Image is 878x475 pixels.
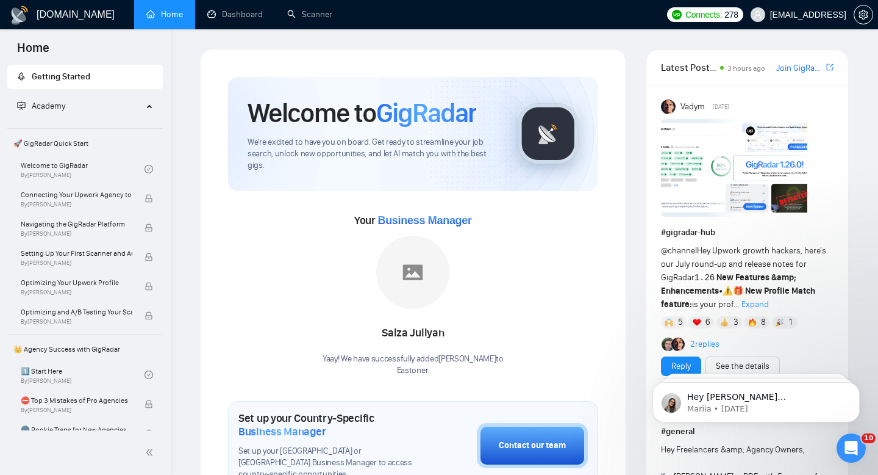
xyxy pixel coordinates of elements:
img: 🔥 [748,318,757,327]
span: By [PERSON_NAME] [21,407,132,414]
span: 10 [862,433,876,443]
span: @channel [661,245,697,256]
span: By [PERSON_NAME] [21,230,132,237]
img: 👍 [720,318,729,327]
a: 2replies [690,338,719,350]
span: Business Manager [238,425,326,438]
span: Academy [17,101,65,111]
span: lock [145,194,153,203]
a: dashboardDashboard [207,9,263,20]
span: lock [145,223,153,232]
iframe: Intercom live chat [837,433,866,463]
a: export [826,62,833,73]
span: lock [145,429,153,438]
span: 🎁 [733,286,743,296]
img: ❤️ [693,318,701,327]
h1: Set up your Country-Specific [238,412,416,438]
span: lock [145,400,153,408]
span: Vadym [680,100,705,114]
span: lock [145,311,153,320]
iframe: Intercom notifications message [634,357,878,442]
span: By [PERSON_NAME] [21,201,132,208]
a: searchScanner [287,9,332,20]
button: Contact our team [477,423,588,468]
div: Yaay! We have successfully added [PERSON_NAME] to [323,354,504,377]
span: 🌚 Rookie Traps for New Agencies [21,424,132,436]
span: export [826,62,833,72]
span: 6 [705,316,710,328]
span: setting [854,10,873,20]
span: [DATE] [713,101,729,112]
span: Latest Posts from the GigRadar Community [661,60,716,75]
span: ⛔ Top 3 Mistakes of Pro Agencies [21,394,132,407]
span: 3 hours ago [727,64,765,73]
img: placeholder.png [376,236,449,309]
span: user [754,10,762,19]
span: check-circle [145,371,153,379]
span: Expand [741,299,769,310]
code: 1.26 [694,273,715,283]
a: 1️⃣ Start HereBy[PERSON_NAME] [21,361,145,388]
a: setting [854,10,873,20]
button: setting [854,5,873,24]
img: upwork-logo.png [672,10,682,20]
a: Welcome to GigRadarBy[PERSON_NAME] [21,156,145,183]
li: Getting Started [7,65,163,89]
span: Your [354,214,472,227]
span: check-circle [145,165,153,173]
span: ⚠️ [723,286,733,296]
span: Academy [32,101,65,111]
span: Setting Up Your First Scanner and Auto-Bidder [21,247,132,259]
img: Vadym [661,100,676,114]
p: Eastoner . [323,365,504,377]
img: logo [10,5,29,25]
span: Connects: [685,8,722,21]
span: Connecting Your Upwork Agency to GigRadar [21,189,132,201]
span: By [PERSON_NAME] [21,289,132,296]
span: We're excited to have you on board. Get ready to streamline your job search, unlock new opportuni... [248,137,498,172]
span: Business Manager [377,214,471,227]
img: 🙌 [665,318,673,327]
span: By [PERSON_NAME] [21,318,132,325]
span: Getting Started [32,71,90,82]
h1: # gigradar-hub [661,226,833,239]
strong: New Features &amp; Enhancements [661,272,797,296]
span: 1 [789,316,792,328]
h1: Welcome to [248,96,476,129]
span: Home [7,39,59,65]
span: double-left [145,446,157,459]
img: 🎉 [776,318,784,327]
img: F09AC4U7ATU-image.png [661,119,807,217]
span: lock [145,282,153,291]
span: Hey Upwork growth hackers, here's our July round-up and release notes for GigRadar • is your prof... [661,245,826,310]
span: 🚀 GigRadar Quick Start [9,131,162,156]
span: 5 [678,316,683,328]
div: Contact our team [499,439,566,452]
span: Navigating the GigRadar Platform [21,218,132,230]
a: homeHome [146,9,183,20]
span: fund-projection-screen [17,101,26,110]
span: Optimizing Your Upwork Profile [21,277,132,289]
span: lock [145,253,153,261]
span: rocket [17,72,26,81]
div: Salza Jullyan [323,323,504,344]
a: Join GigRadar Slack Community [776,62,824,75]
span: 278 [724,8,738,21]
span: 👑 Agency Success with GigRadar [9,337,162,361]
span: By [PERSON_NAME] [21,259,132,267]
img: Alex B [662,338,675,351]
span: GigRadar [376,96,476,129]
span: Optimizing and A/B Testing Your Scanner for Better Results [21,306,132,318]
span: 8 [761,316,766,328]
img: gigradar-logo.png [518,103,579,164]
span: 3 [733,316,738,328]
